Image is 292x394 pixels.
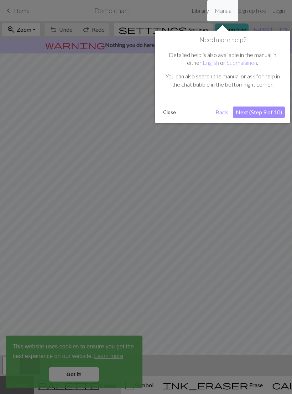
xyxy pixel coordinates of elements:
[164,72,281,88] p: You can also search the manual or ask for help in the chat bubble in the bottom right corner.
[233,107,285,118] button: Next (Step 9 of 10)
[203,59,219,66] a: English
[160,36,285,44] h1: Need more help?
[213,107,231,118] button: Back
[164,51,281,67] p: Detailed help is also available in the manual in either or .
[160,107,179,118] button: Close
[155,31,290,123] div: Need more help?
[226,59,257,66] a: Suomalainen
